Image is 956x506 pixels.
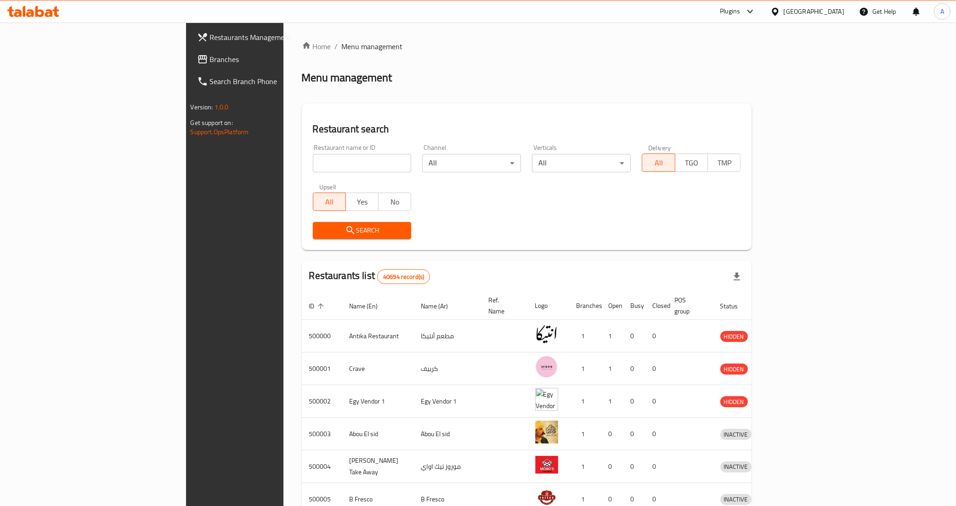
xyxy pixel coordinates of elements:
[601,320,623,352] td: 1
[645,450,668,483] td: 0
[350,301,390,312] span: Name (En)
[302,41,752,52] nav: breadcrumb
[623,418,645,450] td: 0
[313,154,412,172] input: Search for restaurant name or ID..
[675,295,702,317] span: POS group
[645,418,668,450] td: 0
[414,450,481,483] td: موروز تيك اواي
[342,450,414,483] td: [PERSON_NAME] Take Away
[642,154,675,172] button: All
[645,385,668,418] td: 0
[309,301,327,312] span: ID
[313,193,346,211] button: All
[720,461,752,472] span: INACTIVE
[414,352,481,385] td: كرييف
[190,48,346,70] a: Branches
[720,429,752,440] span: INACTIVE
[720,396,748,407] div: HIDDEN
[191,101,213,113] span: Version:
[528,292,569,320] th: Logo
[645,292,668,320] th: Closed
[648,144,671,151] label: Delivery
[535,453,558,476] img: Moro's Take Away
[601,385,623,418] td: 1
[623,385,645,418] td: 0
[313,222,412,239] button: Search
[720,331,748,342] span: HIDDEN
[569,450,601,483] td: 1
[679,156,704,170] span: TGO
[302,70,392,85] h2: Menu management
[342,385,414,418] td: Egy Vendor 1
[569,292,601,320] th: Branches
[675,154,708,172] button: TGO
[532,154,631,172] div: All
[720,301,750,312] span: Status
[569,352,601,385] td: 1
[215,101,229,113] span: 1.0.0
[210,32,339,43] span: Restaurants Management
[623,450,645,483] td: 0
[342,418,414,450] td: Abou El sid
[720,364,748,375] span: HIDDEN
[319,183,336,190] label: Upsell
[320,225,404,236] span: Search
[342,320,414,352] td: Antika Restaurant
[569,320,601,352] td: 1
[940,6,944,17] span: A
[414,385,481,418] td: Egy Vendor 1
[378,193,411,211] button: No
[646,156,671,170] span: All
[191,126,249,138] a: Support.OpsPlatform
[720,6,740,17] div: Plugins
[720,397,748,407] span: HIDDEN
[535,388,558,411] img: Egy Vendor 1
[421,301,460,312] span: Name (Ar)
[377,269,430,284] div: Total records count
[378,273,430,281] span: 40694 record(s)
[569,385,601,418] td: 1
[382,195,407,209] span: No
[623,292,645,320] th: Busy
[535,355,558,378] img: Crave
[190,26,346,48] a: Restaurants Management
[210,76,339,87] span: Search Branch Phone
[601,352,623,385] td: 1
[317,195,342,209] span: All
[623,352,645,385] td: 0
[342,41,403,52] span: Menu management
[313,122,741,136] h2: Restaurant search
[726,266,748,288] div: Export file
[707,154,741,172] button: TMP
[190,70,346,92] a: Search Branch Phone
[535,323,558,346] img: Antika Restaurant
[350,195,375,209] span: Yes
[720,364,748,375] div: HIDDEN
[414,320,481,352] td: مطعم أنتيكا
[645,352,668,385] td: 0
[309,269,430,284] h2: Restaurants list
[345,193,379,211] button: Yes
[784,6,844,17] div: [GEOGRAPHIC_DATA]
[623,320,645,352] td: 0
[191,117,233,129] span: Get support on:
[601,450,623,483] td: 0
[342,352,414,385] td: Crave
[489,295,517,317] span: Ref. Name
[720,494,752,505] span: INACTIVE
[645,320,668,352] td: 0
[601,418,623,450] td: 0
[422,154,521,172] div: All
[569,418,601,450] td: 1
[210,54,339,65] span: Branches
[414,418,481,450] td: Abou El sid
[601,292,623,320] th: Open
[535,421,558,443] img: Abou El sid
[712,156,737,170] span: TMP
